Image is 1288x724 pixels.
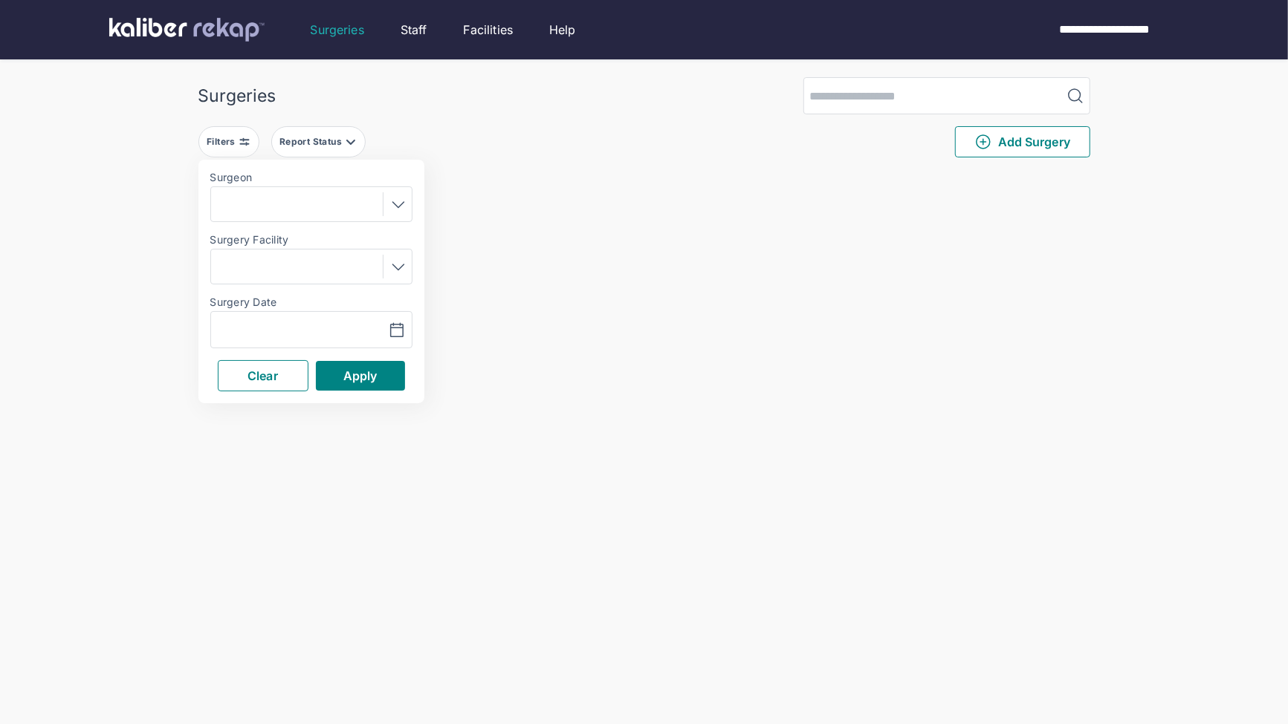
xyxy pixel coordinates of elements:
[316,361,405,391] button: Apply
[247,368,278,383] span: Clear
[239,136,250,148] img: faders-horizontal-grey.d550dbda.svg
[218,360,308,391] button: Clear
[974,133,992,151] img: PlusCircleGreen.5fd88d77.svg
[401,21,427,39] a: Staff
[974,133,1070,151] span: Add Surgery
[549,21,576,39] a: Help
[210,234,412,246] label: Surgery Facility
[109,18,265,42] img: kaliber labs logo
[955,126,1090,157] button: Add Surgery
[207,136,239,148] div: Filters
[343,368,378,383] span: Apply
[1067,87,1084,105] img: MagnifyingGlass.1dc66aab.svg
[210,172,412,183] label: Surgeon
[345,136,357,148] img: filter-caret-down-grey.b3560631.svg
[198,85,276,106] div: Surgeries
[279,136,345,148] div: Report Status
[198,126,259,157] button: Filters
[271,126,366,157] button: Report Status
[210,296,412,308] label: Surgery Date
[311,21,364,39] a: Surgeries
[464,21,514,39] a: Facilities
